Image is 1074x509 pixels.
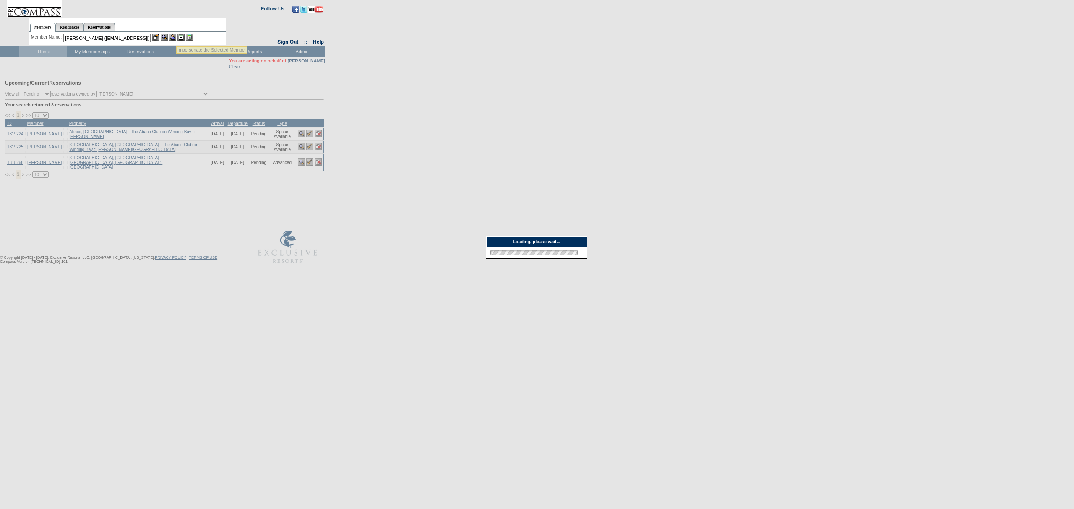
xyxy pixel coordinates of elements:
[152,34,159,41] img: b_edit.gif
[313,39,324,45] a: Help
[292,8,299,13] a: Become our fan on Facebook
[304,39,308,45] span: ::
[169,34,176,41] img: Impersonate
[300,6,307,13] img: Follow us on Twitter
[83,23,115,31] a: Reservations
[488,249,580,257] img: loading.gif
[308,8,323,13] a: Subscribe to our YouTube Channel
[300,8,307,13] a: Follow us on Twitter
[308,6,323,13] img: Subscribe to our YouTube Channel
[186,34,193,41] img: b_calculator.gif
[55,23,83,31] a: Residences
[292,6,299,13] img: Become our fan on Facebook
[277,39,298,45] a: Sign Out
[261,5,291,15] td: Follow Us ::
[31,34,63,41] div: Member Name:
[30,23,56,32] a: Members
[161,34,168,41] img: View
[177,34,185,41] img: Reservations
[486,236,587,247] div: Loading, please wait...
